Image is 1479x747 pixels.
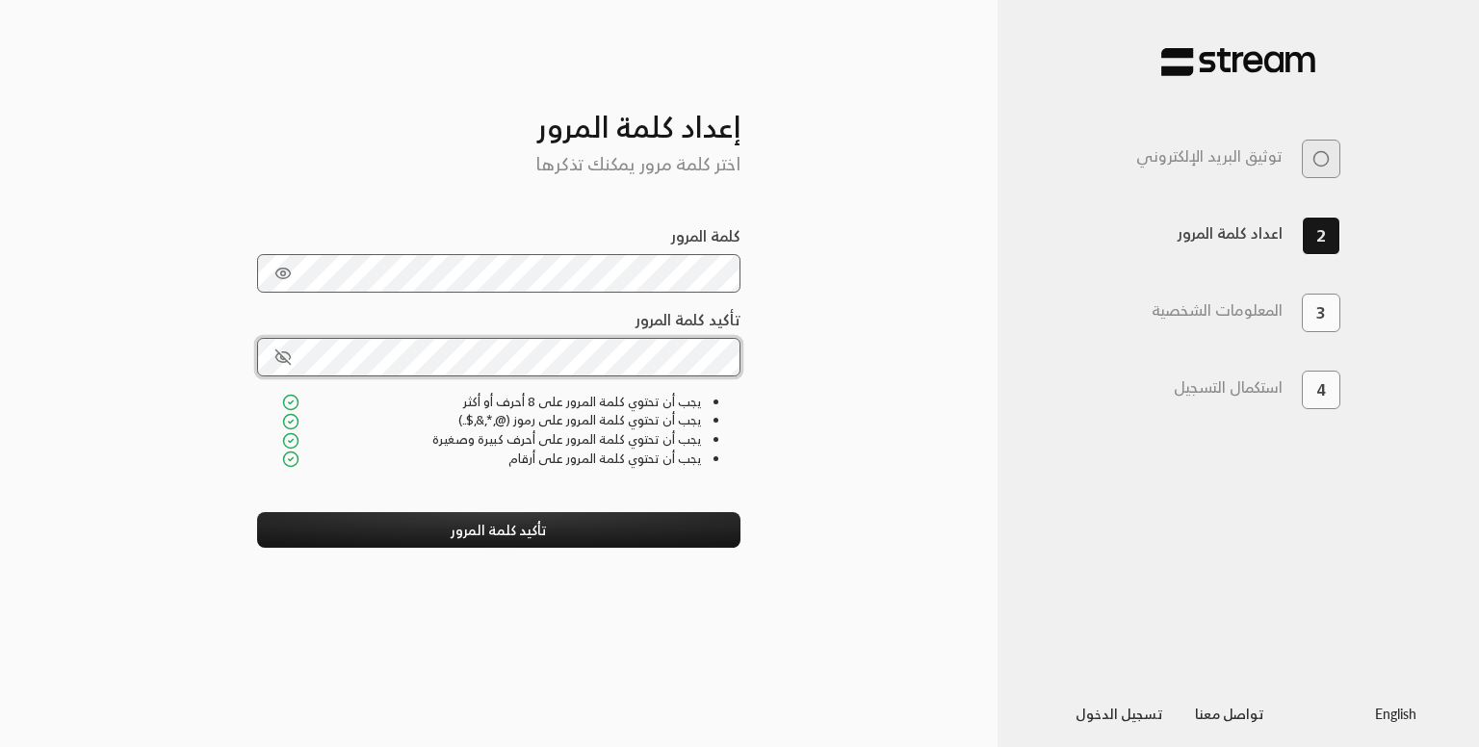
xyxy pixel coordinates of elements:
h3: اعداد كلمة المرور [1178,224,1283,243]
div: يجب أن تحتوي كلمة المرور على أحرف كبيرة وصغيرة [282,430,703,450]
button: toggle password visibility [267,257,299,290]
h3: توثيق البريد الإلكتروني [1136,147,1283,166]
button: toggle password visibility [267,341,299,373]
div: يجب أن تحتوي كلمة المرور على رموز (@,*,&,$..) [282,411,703,430]
button: تواصل معنا [1180,695,1281,731]
button: تسجيل الدخول [1060,695,1180,731]
label: تأكيد كلمة المرور [636,308,740,331]
span: 4 [1316,378,1326,401]
span: 2 [1316,223,1326,248]
h3: المعلومات الشخصية [1152,301,1283,320]
label: كلمة المرور [671,224,740,247]
a: English [1375,695,1416,731]
a: تواصل معنا [1180,702,1281,726]
div: يجب أن تحتوي كلمة المرور على 8 أحرف أو أكثر [282,393,703,412]
h3: استكمال التسجيل [1174,378,1283,397]
img: Stream Pay [1161,47,1315,77]
a: تسجيل الدخول [1060,702,1180,726]
h3: إعداد كلمة المرور [257,78,741,144]
button: تأكيد كلمة المرور [257,512,741,548]
h5: اختر كلمة مرور يمكنك تذكرها [257,154,741,175]
div: يجب أن تحتوي كلمة المرور على أرقام [282,450,703,469]
span: 3 [1316,301,1326,324]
